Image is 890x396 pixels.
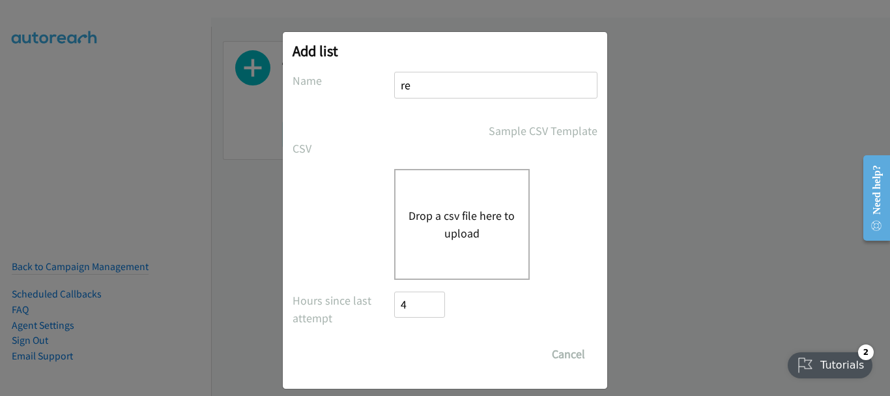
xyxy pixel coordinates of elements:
button: Drop a csv file here to upload [409,207,515,242]
label: CSV [293,140,394,157]
a: Sample CSV Template [489,122,597,140]
h2: Add list [293,42,597,60]
iframe: Resource Center [852,146,890,250]
label: Hours since last attempt [293,292,394,327]
label: Name [293,72,394,89]
iframe: Checklist [780,339,880,386]
button: Cancel [539,341,597,367]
